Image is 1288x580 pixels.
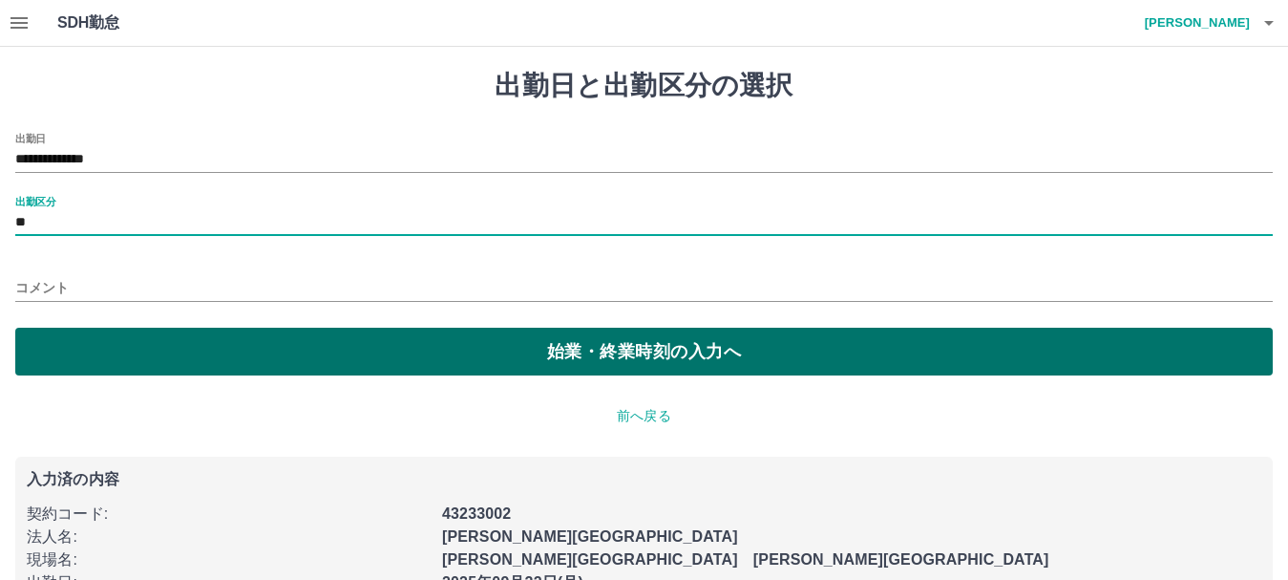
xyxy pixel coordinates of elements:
[27,472,1261,487] p: 入力済の内容
[15,328,1273,376] button: 始業・終業時刻の入力へ
[442,505,511,522] b: 43233002
[27,503,431,526] p: 契約コード :
[15,406,1273,426] p: 前へ戻る
[442,528,738,545] b: [PERSON_NAME][GEOGRAPHIC_DATA]
[15,194,55,208] label: 出勤区分
[27,548,431,571] p: 現場名 :
[15,70,1273,102] h1: 出勤日と出勤区分の選択
[442,551,1049,568] b: [PERSON_NAME][GEOGRAPHIC_DATA] [PERSON_NAME][GEOGRAPHIC_DATA]
[27,526,431,548] p: 法人名 :
[15,131,46,145] label: 出勤日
